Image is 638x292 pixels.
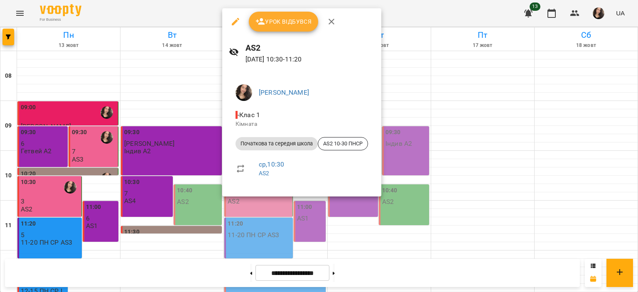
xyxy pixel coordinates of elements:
[318,137,368,150] div: AS2 10-30 ПНСР
[236,84,252,101] img: af1f68b2e62f557a8ede8df23d2b6d50.jpg
[245,54,375,64] p: [DATE] 10:30 - 11:20
[318,140,368,147] span: AS2 10-30 ПНСР
[245,42,375,54] h6: AS2
[255,17,312,27] span: Урок відбувся
[236,120,368,128] p: Кімната
[259,170,269,177] a: AS2
[259,160,284,168] a: ср , 10:30
[236,140,318,147] span: Початкова та середня школа
[249,12,319,32] button: Урок відбувся
[236,111,262,119] span: - Клас 1
[259,88,309,96] a: [PERSON_NAME]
